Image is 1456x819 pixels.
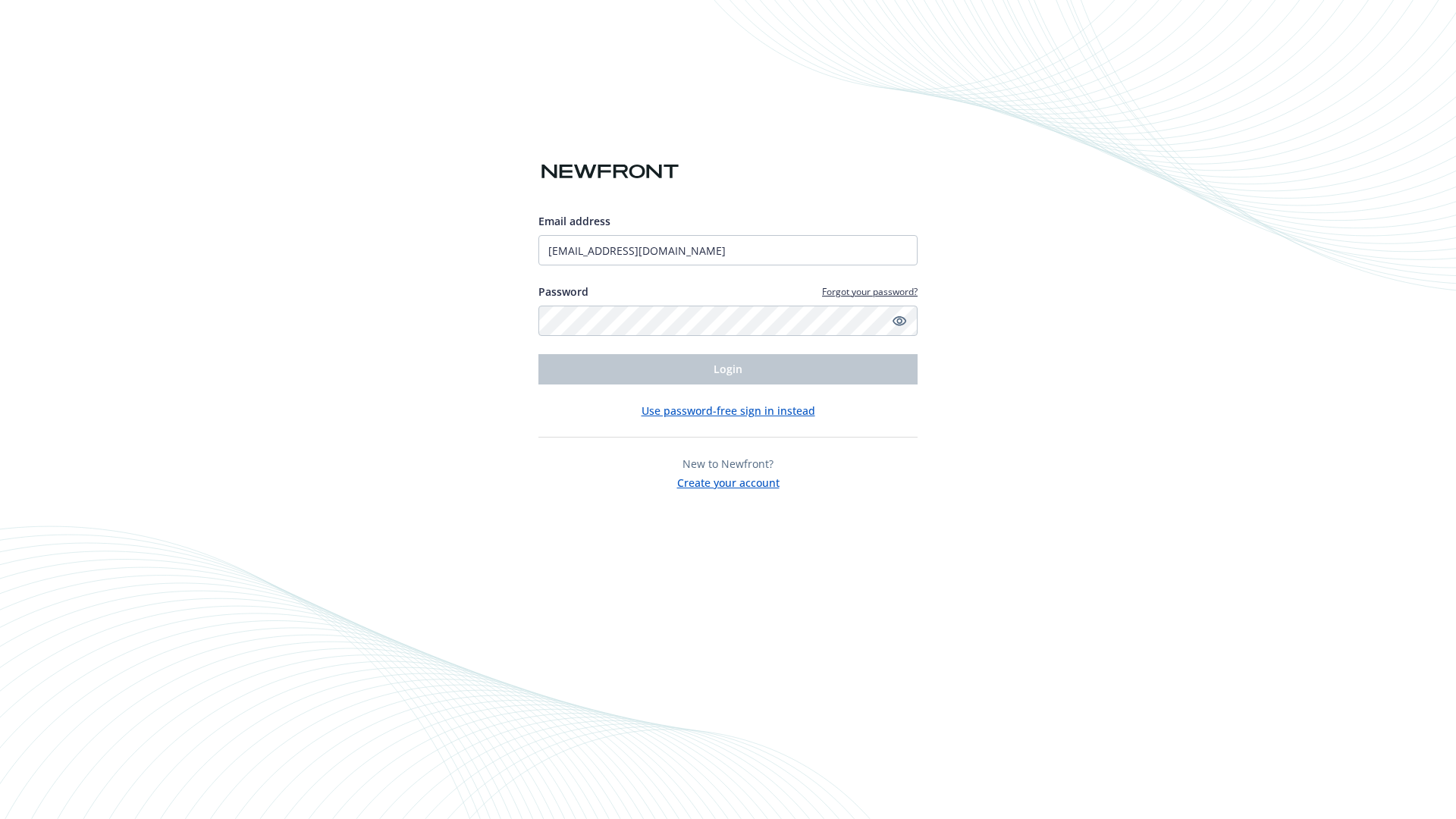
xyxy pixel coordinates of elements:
span: Email address [538,214,610,228]
label: Password [538,284,588,300]
span: New to Newfront? [682,457,773,471]
input: Enter your email [538,235,918,265]
a: Forgot your password? [822,285,918,298]
button: Create your account [677,472,780,491]
span: Login [714,362,742,376]
button: Use password-free sign in instead [642,403,815,419]
img: Newfront logo [538,158,682,185]
a: Show password [890,312,908,330]
input: Enter your password [538,306,918,336]
button: Login [538,354,918,384]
